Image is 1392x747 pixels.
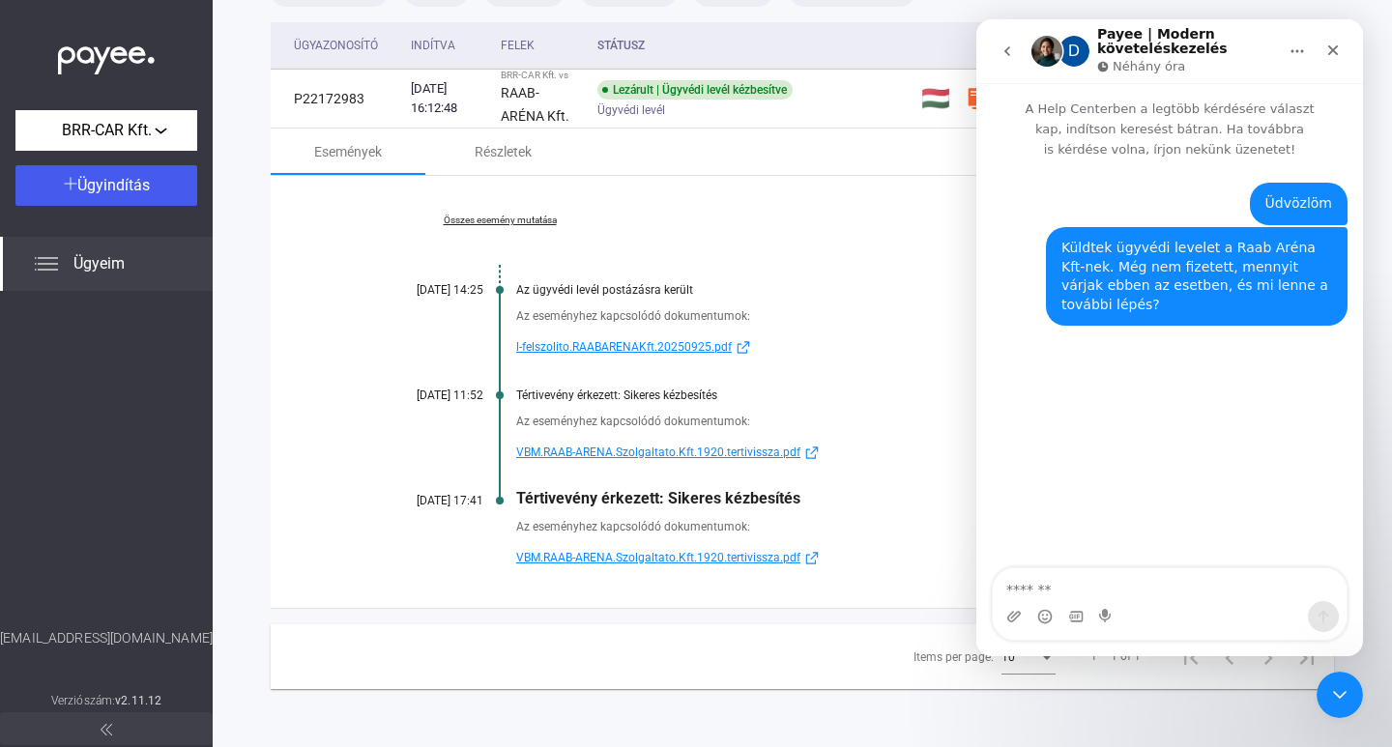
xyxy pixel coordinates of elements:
[77,176,150,194] span: Ügyindítás
[516,441,800,464] span: VBM.RAAB-ARENA.Szolgaltato.Kft.1920.tertivissza.pdf
[1249,637,1288,675] button: Next page
[271,70,403,129] td: P22172983
[367,494,483,507] div: [DATE] 17:41
[367,388,483,402] div: [DATE] 11:52
[115,694,161,707] strong: v2.11.12
[73,252,125,275] span: Ügyeim
[1090,645,1141,668] div: 1 – 1 of 1
[501,85,569,124] strong: RAAB-ARÉNA Kft.
[58,36,155,75] img: white-payee-white-dot.svg
[15,165,197,206] button: Ügyindítás
[101,724,112,735] img: arrow-double-left-grey.svg
[516,489,1237,507] div: Tértivevény érkezett: Sikeres kézbesítés
[1317,672,1363,718] iframe: Intercom live chat
[411,34,485,57] div: Indítva
[411,34,455,57] div: Indítva
[501,70,582,81] div: BRR-CAR Kft. vs
[516,517,1237,536] div: Az eseményhez kapcsolódó dokumentumok:
[516,335,732,359] span: l-felszolito.RAABARENAKft.20250925.pdf
[1172,637,1210,675] button: First page
[294,34,378,57] div: Ügyazonosító
[800,551,824,565] img: external-link-blue
[64,177,77,190] img: plus-white.svg
[516,546,1237,569] a: VBM.RAAB-ARENA.Szolgaltato.Kft.1920.tertivissza.pdfexternal-link-blue
[516,306,1237,326] div: Az eseményhez kapcsolódó dokumentumok:
[590,22,913,70] th: Státusz
[501,34,535,57] div: Felek
[516,441,1237,464] a: VBM.RAAB-ARENA.Szolgaltato.Kft.1920.tertivissza.pdfexternal-link-blue
[62,119,152,142] span: BRR-CAR Kft.
[516,388,1237,402] div: Tértivevény érkezett: Sikeres kézbesítés
[516,546,800,569] span: VBM.RAAB-ARENA.Szolgaltato.Kft.1920.tertivissza.pdf
[35,252,58,275] img: list.svg
[367,283,483,297] div: [DATE] 14:25
[966,87,989,110] img: szamlazzhu-mini
[732,340,755,355] img: external-link-blue
[1210,637,1249,675] button: Previous page
[1001,650,1015,664] span: 10
[976,19,1363,656] iframe: Intercom live chat
[597,80,793,100] div: Lezárult | Ügyvédi levél kézbesítve
[475,140,532,163] div: Részletek
[597,99,665,122] span: Ügyvédi levél
[411,79,485,118] div: [DATE] 16:12:48
[800,445,824,460] img: external-link-blue
[516,335,1237,359] a: l-felszolito.RAABARENAKft.20250925.pdfexternal-link-blue
[15,110,197,151] button: BRR-CAR Kft.
[294,34,395,57] div: Ügyazonosító
[501,34,582,57] div: Felek
[367,215,632,226] a: Összes esemény mutatása
[516,283,1237,297] div: Az ügyvédi levél postázásra került
[1001,645,1056,668] mat-select: Items per page:
[314,140,382,163] div: Események
[913,70,958,129] td: 🇭🇺
[913,646,994,669] div: Items per page:
[1288,637,1326,675] button: Last page
[516,412,1237,431] div: Az eseményhez kapcsolódó dokumentumok:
